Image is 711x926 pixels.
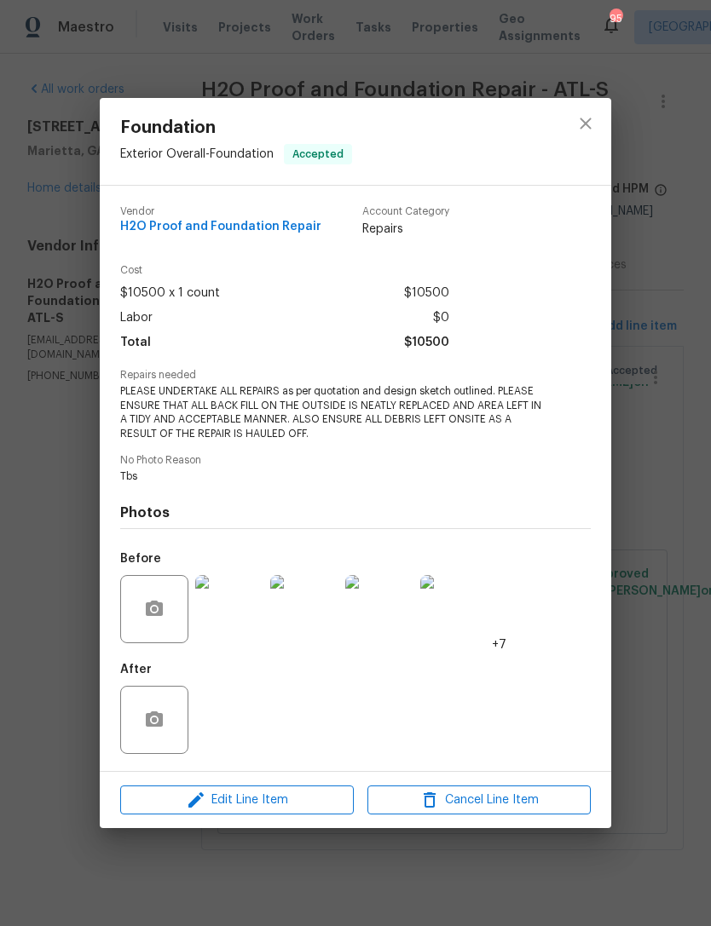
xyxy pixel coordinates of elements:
span: H2O Proof and Foundation Repair [120,221,321,233]
button: Edit Line Item [120,785,354,815]
span: +7 [492,636,506,653]
h5: After [120,664,152,676]
button: Cancel Line Item [367,785,591,815]
span: Cost [120,265,449,276]
h5: Before [120,553,161,565]
span: Repairs needed [120,370,591,381]
span: $10500 [404,331,449,355]
span: $10500 x 1 count [120,281,220,306]
span: Edit Line Item [125,790,349,811]
span: Labor [120,306,153,331]
span: Total [120,331,151,355]
span: Repairs [362,221,449,238]
span: No Photo Reason [120,455,591,466]
span: $10500 [404,281,449,306]
h4: Photos [120,504,591,521]
span: Foundation [120,118,352,137]
span: Vendor [120,206,321,217]
button: close [565,103,606,144]
span: PLEASE UNDERTAKE ALL REPAIRS as per quotation and design sketch outlined. PLEASE ENSURE THAT ALL ... [120,384,544,441]
span: Tbs [120,469,544,484]
span: Accepted [286,146,350,163]
span: Account Category [362,206,449,217]
span: Cancel Line Item [373,790,586,811]
span: Exterior Overall - Foundation [120,147,274,159]
div: 95 [610,10,621,27]
span: $0 [433,306,449,331]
